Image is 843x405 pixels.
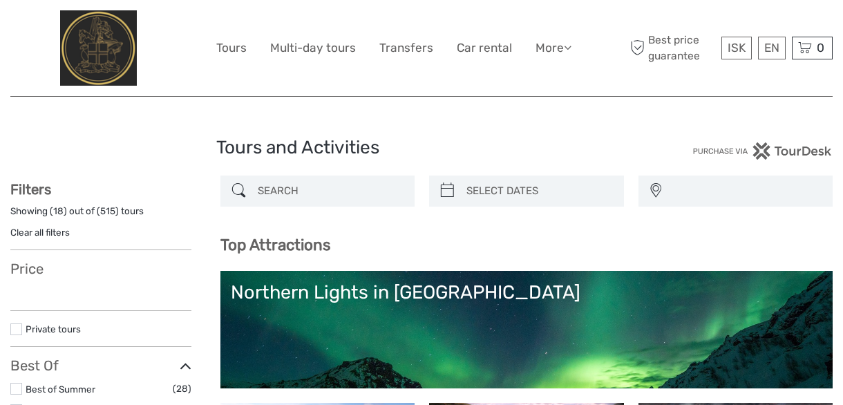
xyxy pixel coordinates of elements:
a: Tours [216,38,247,58]
label: 18 [53,205,64,218]
b: Top Attractions [220,236,330,254]
a: Transfers [379,38,433,58]
div: Showing ( ) out of ( ) tours [10,205,191,226]
img: PurchaseViaTourDesk.png [692,142,833,160]
label: 515 [100,205,115,218]
span: 0 [815,41,826,55]
input: SEARCH [252,179,408,203]
strong: Filters [10,181,51,198]
input: SELECT DATES [461,179,616,203]
span: ISK [728,41,746,55]
span: Best price guarantee [627,32,719,63]
a: Car rental [457,38,512,58]
a: Private tours [26,323,81,335]
a: Multi-day tours [270,38,356,58]
a: More [536,38,571,58]
h3: Best Of [10,357,191,374]
h1: Tours and Activities [216,137,627,159]
a: Best of Summer [26,384,95,395]
h3: Price [10,261,191,277]
div: EN [758,37,786,59]
a: Northern Lights in [GEOGRAPHIC_DATA] [231,281,822,378]
img: City Center Hotel [60,10,137,86]
a: Clear all filters [10,227,70,238]
span: (28) [173,381,191,397]
div: Northern Lights in [GEOGRAPHIC_DATA] [231,281,822,303]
